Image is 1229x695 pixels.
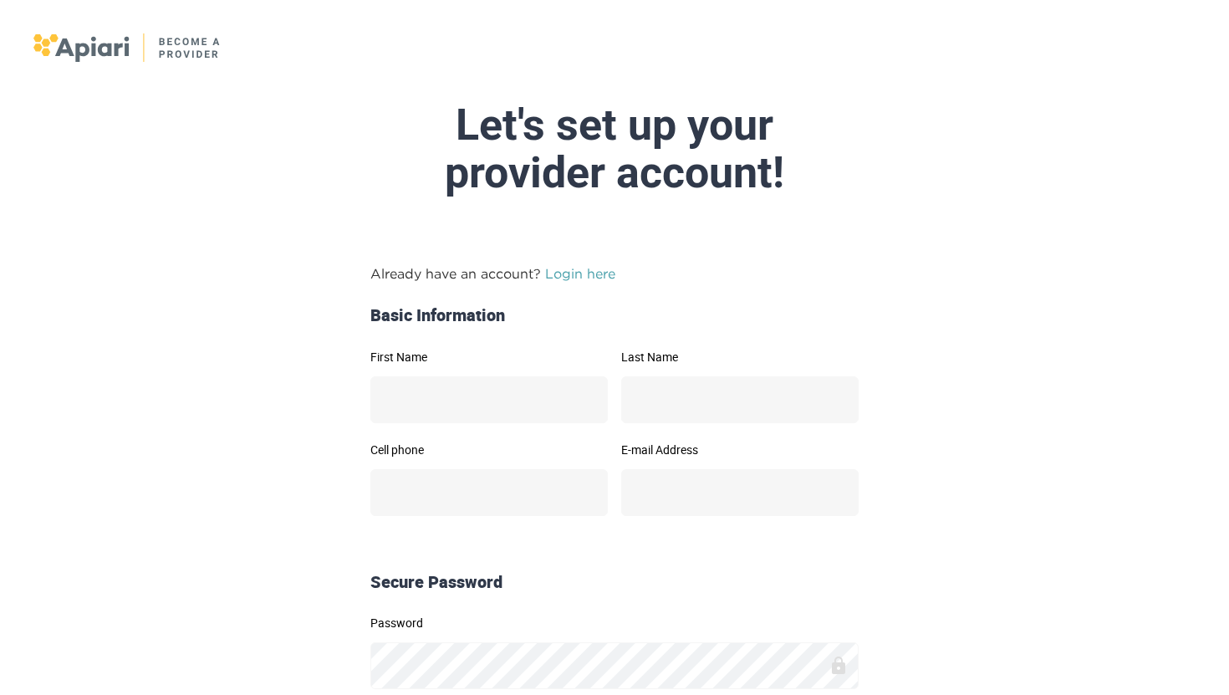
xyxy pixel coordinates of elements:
[621,444,859,456] label: E-mail Address
[220,101,1009,197] div: Let's set up your provider account!
[370,351,608,363] label: First Name
[33,33,222,62] img: logo
[370,444,608,456] label: Cell phone
[370,263,859,284] p: Already have an account?
[364,304,865,328] div: Basic Information
[370,617,859,629] label: Password
[621,351,859,363] label: Last Name
[364,570,865,595] div: Secure Password
[545,266,615,281] a: Login here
